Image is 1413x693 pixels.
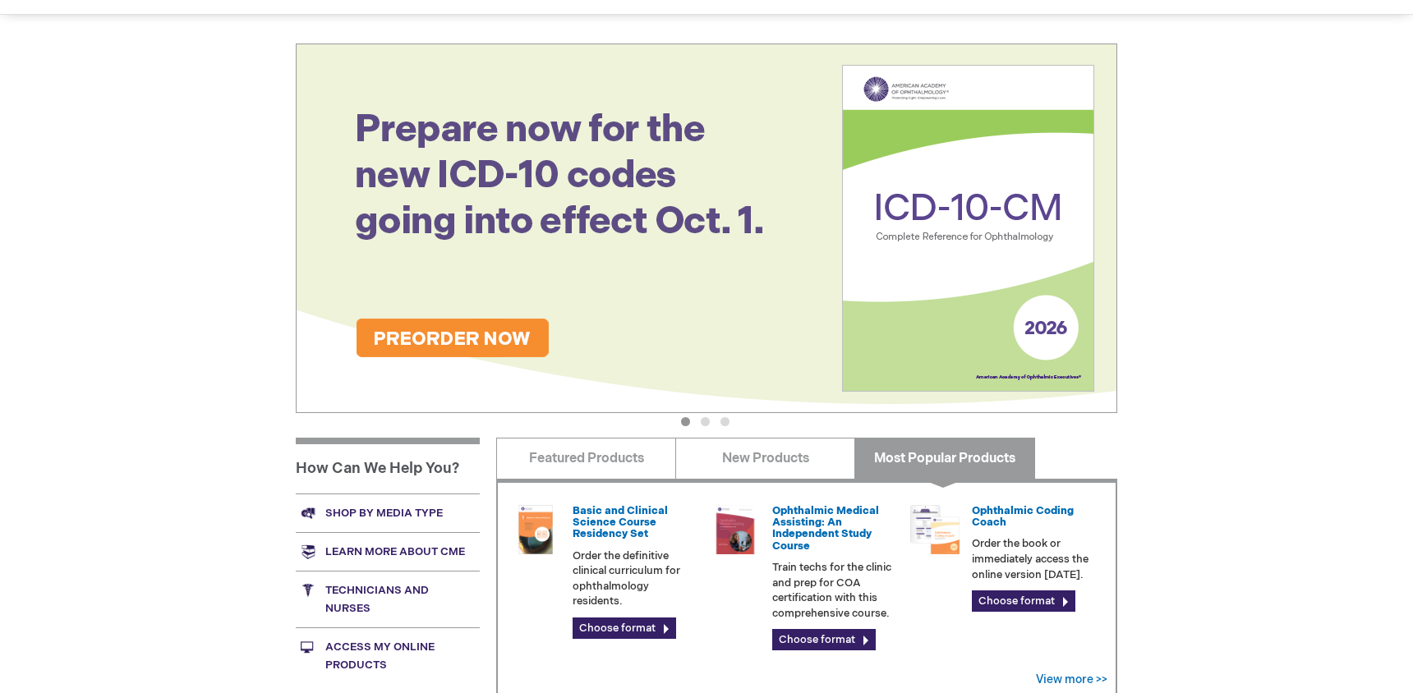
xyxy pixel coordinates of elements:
a: Featured Products [496,438,676,479]
h1: How Can We Help You? [296,438,480,493]
p: Order the book or immediately access the online version [DATE]. [972,536,1097,582]
a: Shop by media type [296,493,480,532]
a: Ophthalmic Medical Assisting: An Independent Study Course [772,504,879,553]
button: 3 of 3 [720,417,730,426]
a: Ophthalmic Coding Coach [972,504,1074,529]
a: Technicians and nurses [296,571,480,627]
a: Access My Online Products [296,627,480,684]
button: 2 of 3 [701,417,710,426]
a: Choose format [573,617,676,639]
img: 02850963u_47.png [511,505,560,554]
img: 0219007u_51.png [711,505,760,554]
p: Order the definitive clinical curriculum for ophthalmology residents. [573,548,697,609]
a: View more >> [1036,672,1107,686]
button: 1 of 3 [681,417,690,426]
a: Choose format [772,629,876,650]
a: Basic and Clinical Science Course Residency Set [573,504,668,541]
p: Train techs for the clinic and prep for COA certification with this comprehensive course. [772,560,897,621]
a: Choose format [972,590,1075,612]
a: New Products [675,438,855,479]
a: Most Popular Products [854,438,1034,479]
img: codngu_60.png [910,505,960,554]
a: Learn more about CME [296,532,480,571]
